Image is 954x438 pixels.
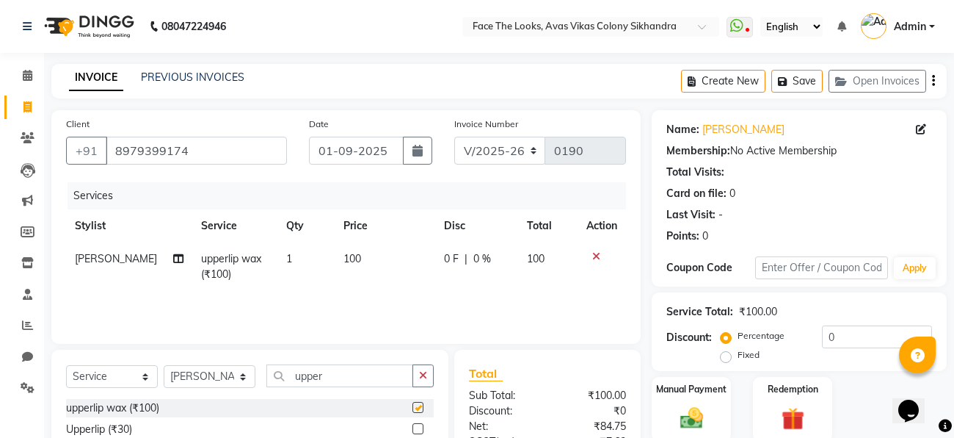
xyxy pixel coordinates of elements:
th: Price [335,209,436,243]
div: Card on file: [666,186,727,201]
div: ₹100.00 [739,304,777,320]
button: Save [771,70,823,93]
th: Qty [277,209,334,243]
span: [PERSON_NAME] [75,252,157,265]
div: ₹100.00 [547,388,637,403]
th: Total [518,209,578,243]
div: 0 [729,186,735,201]
div: Name: [666,122,699,137]
div: upperlip wax (₹100) [66,401,159,416]
div: Upperlip (₹30) [66,422,132,437]
div: Last Visit: [666,207,715,223]
th: Disc [435,209,517,243]
input: Search by Name/Mobile/Email/Code [106,137,287,165]
a: [PERSON_NAME] [702,122,784,137]
th: Action [578,209,626,243]
span: 1 [286,252,292,265]
div: Points: [666,229,699,244]
label: Invoice Number [454,118,518,131]
span: 0 F [444,251,459,267]
div: Total Visits: [666,165,724,180]
div: Sub Total: [458,388,547,403]
span: | [465,251,467,267]
button: Create New [681,70,765,93]
div: Service Total: [666,304,733,320]
div: Net: [458,419,547,434]
div: - [718,207,723,223]
iframe: chat widget [892,379,939,423]
a: INVOICE [69,65,123,91]
th: Stylist [66,209,192,243]
a: PREVIOUS INVOICES [141,71,244,84]
div: Services [68,182,637,209]
button: Apply [894,257,936,279]
span: 100 [527,252,545,265]
button: Open Invoices [829,70,926,93]
div: 0 [702,229,708,244]
div: Discount: [666,330,712,345]
div: Membership: [666,143,730,159]
label: Date [309,118,329,131]
th: Service [192,209,277,243]
img: logo [37,6,138,47]
button: +91 [66,137,107,165]
div: Coupon Code [666,260,755,276]
input: Enter Offer / Coupon Code [755,256,888,279]
label: Client [66,118,90,131]
span: upperlip wax (₹100) [201,252,261,281]
span: 100 [343,252,361,265]
span: Admin [894,19,926,35]
img: _gift.svg [774,405,812,434]
img: Admin [861,13,886,39]
label: Redemption [768,383,818,396]
label: Manual Payment [656,383,727,396]
input: Search or Scan [266,365,413,387]
span: Total [469,366,503,381]
div: No Active Membership [666,143,932,159]
img: _cash.svg [673,405,710,431]
label: Percentage [738,329,784,342]
div: Discount: [458,403,547,419]
div: ₹0 [547,403,637,419]
label: Fixed [738,348,760,362]
div: ₹84.75 [547,419,637,434]
b: 08047224946 [161,6,226,47]
span: 0 % [473,251,491,267]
